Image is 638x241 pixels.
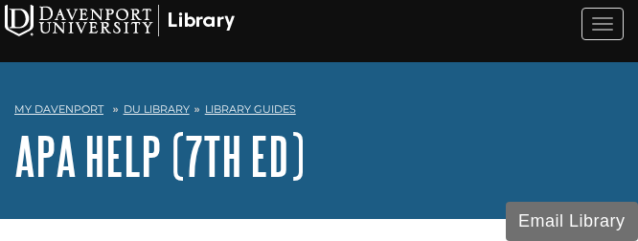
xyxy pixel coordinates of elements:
[14,126,305,186] a: APA Help (7th Ed)
[124,102,190,116] a: DU Library
[205,102,296,116] a: Library Guides
[14,101,103,118] a: My Davenport
[5,5,235,36] img: Davenport University Logo
[506,202,638,241] button: Email Library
